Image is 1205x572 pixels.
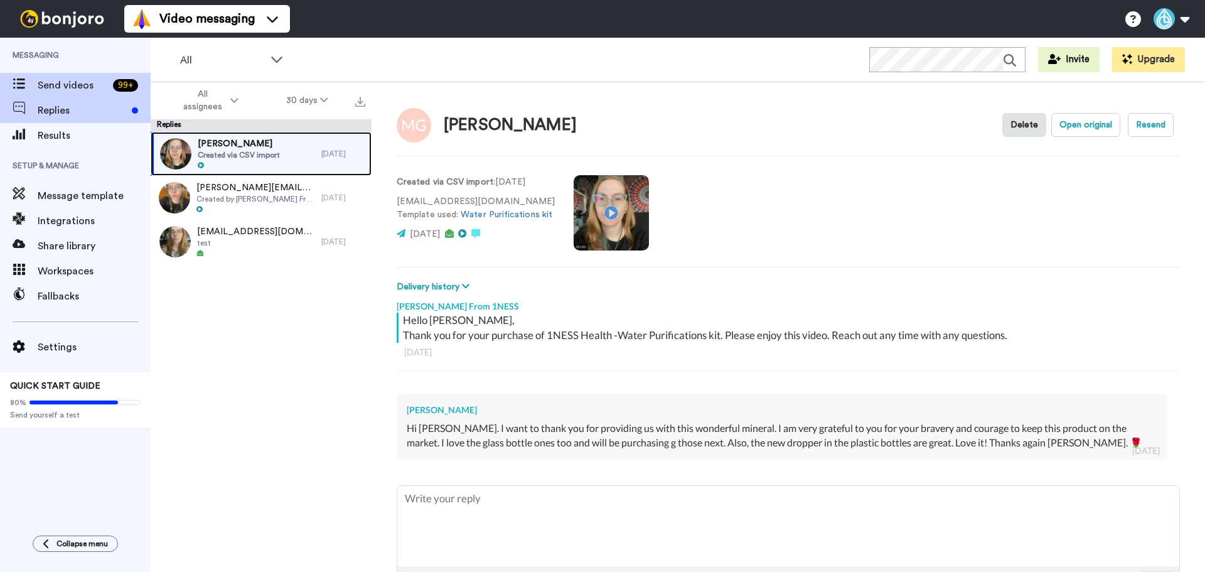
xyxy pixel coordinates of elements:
[38,239,151,254] span: Share library
[151,132,372,176] a: [PERSON_NAME]Created via CSV import[DATE]
[33,536,118,552] button: Collapse menu
[38,128,151,143] span: Results
[56,539,108,549] span: Collapse menu
[10,410,141,420] span: Send yourself a test
[160,138,191,170] img: 7306f229-aa0f-42de-968d-1858b1811d6e-thumb.jpg
[1128,113,1174,137] button: Resend
[38,78,108,93] span: Send videos
[407,421,1157,450] div: Hi [PERSON_NAME]. I want to thank you for providing us with this wonderful mineral. I am very gra...
[407,404,1157,416] div: [PERSON_NAME]
[10,397,26,407] span: 80%
[461,210,552,219] a: Water Purifications kit
[1132,445,1160,457] div: [DATE]
[15,10,109,28] img: bj-logo-header-white.svg
[397,176,555,189] p: : [DATE]
[38,188,151,203] span: Message template
[177,88,228,113] span: All assignees
[397,195,555,222] p: [EMAIL_ADDRESS][DOMAIN_NAME] Template used:
[1038,47,1100,72] button: Invite
[198,150,280,160] span: Created via CSV import
[132,9,152,29] img: vm-color.svg
[153,83,262,118] button: All assignees
[38,103,127,118] span: Replies
[397,294,1180,313] div: [PERSON_NAME] From 1NESS
[38,340,151,355] span: Settings
[321,193,365,203] div: [DATE]
[262,89,352,112] button: 30 days
[151,119,372,132] div: Replies
[410,230,440,239] span: [DATE]
[198,138,280,150] span: [PERSON_NAME]
[196,181,315,194] span: [PERSON_NAME][EMAIL_ADDRESS][DOMAIN_NAME]
[404,346,1172,359] div: [DATE]
[1051,113,1120,137] button: Open original
[355,97,365,107] img: export.svg
[1112,47,1185,72] button: Upgrade
[38,289,151,304] span: Fallbacks
[321,237,365,247] div: [DATE]
[10,382,100,391] span: QUICK START GUIDE
[197,238,315,248] span: test
[397,178,493,186] strong: Created via CSV import
[321,149,365,159] div: [DATE]
[159,226,191,257] img: 98530566-5599-40bc-8a5f-d63240d190da-thumb.jpg
[397,280,473,294] button: Delivery history
[444,116,577,134] div: [PERSON_NAME]
[151,220,372,264] a: [EMAIL_ADDRESS][DOMAIN_NAME]test[DATE]
[113,79,138,92] div: 99 +
[1002,113,1046,137] button: Delete
[159,182,190,213] img: 47ab8441-3d22-463b-82fb-949039be850b-thumb.jpg
[403,313,1177,343] div: Hello [PERSON_NAME], Thank you for your purchase of 1NESS Health -Water Purifications kit. Please...
[38,213,151,229] span: Integrations
[38,264,151,279] span: Workspaces
[196,194,315,204] span: Created by [PERSON_NAME] From 1NESS
[151,176,372,220] a: [PERSON_NAME][EMAIL_ADDRESS][DOMAIN_NAME]Created by [PERSON_NAME] From 1NESS[DATE]
[180,53,264,68] span: All
[197,225,315,238] span: [EMAIL_ADDRESS][DOMAIN_NAME]
[351,91,369,110] button: Export all results that match these filters now.
[159,10,255,28] span: Video messaging
[397,108,431,143] img: Image of Michael Garcia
